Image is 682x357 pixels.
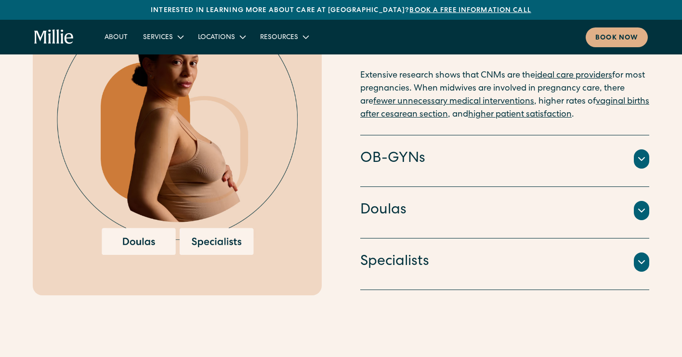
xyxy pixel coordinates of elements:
[360,252,429,272] h4: Specialists
[373,97,534,106] a: fewer unnecessary medical interventions
[535,71,612,80] a: ideal care providers
[360,149,425,169] h4: OB-GYNs
[97,29,135,45] a: About
[252,29,315,45] div: Resources
[468,110,572,119] a: higher patient satisfaction
[190,29,252,45] div: Locations
[409,7,531,14] a: Book a free information call
[34,29,74,45] a: home
[135,29,190,45] div: Services
[595,33,638,43] div: Book now
[143,33,173,43] div: Services
[586,27,648,47] a: Book now
[260,33,298,43] div: Resources
[198,33,235,43] div: Locations
[360,200,407,221] h4: Doulas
